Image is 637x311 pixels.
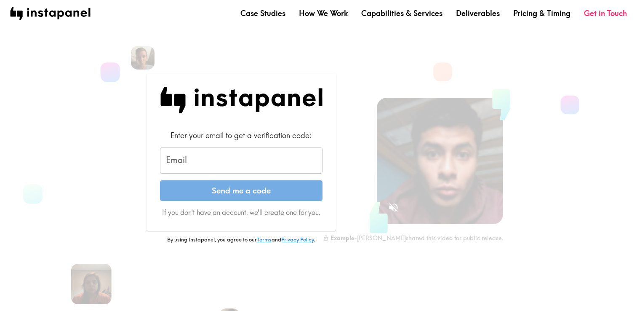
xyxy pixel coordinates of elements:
div: - [PERSON_NAME] shared this video for public release. [323,234,503,242]
a: Pricing & Timing [513,8,570,19]
img: Eric [131,46,155,70]
button: Send me a code [160,180,322,201]
a: Get in Touch [584,8,627,19]
img: Instapanel [160,87,322,113]
img: instapanel [10,7,91,20]
b: Example [330,234,354,242]
div: Enter your email to get a verification code: [160,130,322,141]
a: Case Studies [240,8,285,19]
img: Trish [71,264,112,304]
a: Capabilities & Services [361,8,442,19]
a: Privacy Policy [281,236,314,243]
a: Terms [257,236,272,243]
p: By using Instapanel, you agree to our and . [147,236,336,244]
a: Deliverables [456,8,500,19]
a: How We Work [299,8,348,19]
p: If you don't have an account, we'll create one for you. [160,208,322,217]
button: Sound is off [384,198,402,217]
